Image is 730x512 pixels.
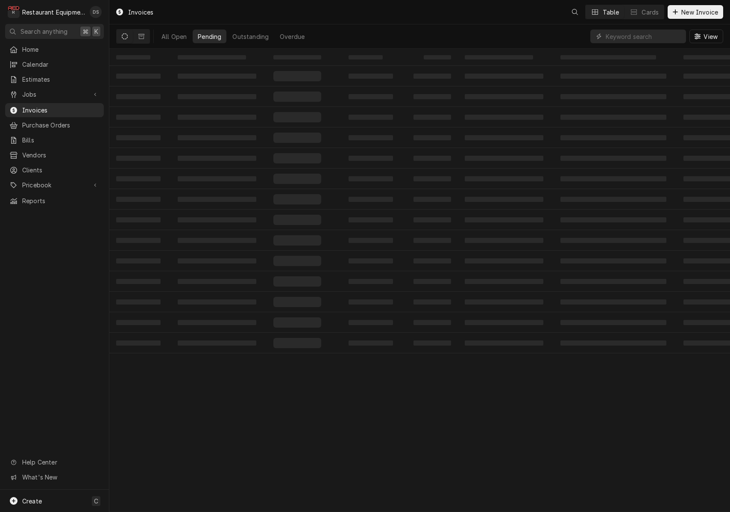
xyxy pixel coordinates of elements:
[413,156,451,161] span: ‌
[413,258,451,263] span: ‌
[349,217,393,222] span: ‌
[273,133,321,143] span: ‌
[413,238,451,243] span: ‌
[273,55,321,59] span: ‌
[465,74,543,79] span: ‌
[5,163,104,177] a: Clients
[413,340,451,346] span: ‌
[178,135,256,140] span: ‌
[116,258,161,263] span: ‌
[22,60,100,69] span: Calendar
[560,55,656,59] span: ‌
[178,94,256,99] span: ‌
[413,74,451,79] span: ‌
[413,176,451,181] span: ‌
[22,106,100,115] span: Invoices
[8,6,20,18] div: Restaurant Equipment Diagnostics's Avatar
[178,258,256,263] span: ‌
[116,197,161,202] span: ‌
[606,30,682,43] input: Keyword search
[349,340,393,346] span: ‌
[642,8,659,17] div: Cards
[560,320,666,325] span: ‌
[273,153,321,163] span: ‌
[22,196,100,205] span: Reports
[560,197,666,202] span: ‌
[273,235,321,246] span: ‌
[273,256,321,266] span: ‌
[116,320,161,325] span: ‌
[198,32,221,41] div: Pending
[116,55,150,59] span: ‌
[232,32,269,41] div: Outstanding
[5,24,104,39] button: Search anything⌘K
[82,27,88,36] span: ⌘
[178,279,256,284] span: ‌
[465,217,543,222] span: ‌
[273,71,321,81] span: ‌
[22,136,100,145] span: Bills
[94,497,98,506] span: C
[90,6,102,18] div: Derek Stewart's Avatar
[413,94,451,99] span: ‌
[116,135,161,140] span: ‌
[273,297,321,307] span: ‌
[349,156,393,161] span: ‌
[94,27,98,36] span: K
[5,133,104,147] a: Bills
[178,176,256,181] span: ‌
[116,176,161,181] span: ‌
[5,118,104,132] a: Purchase Orders
[603,8,619,17] div: Table
[178,299,256,305] span: ‌
[5,87,104,101] a: Go to Jobs
[273,174,321,184] span: ‌
[349,299,393,305] span: ‌
[689,30,723,43] button: View
[413,217,451,222] span: ‌
[116,217,161,222] span: ‌
[116,238,161,243] span: ‌
[178,217,256,222] span: ‌
[22,90,87,99] span: Jobs
[116,94,161,99] span: ‌
[424,55,451,59] span: ‌
[22,497,42,505] span: Create
[465,238,543,243] span: ‌
[413,197,451,202] span: ‌
[560,258,666,263] span: ‌
[116,115,161,120] span: ‌
[413,299,451,305] span: ‌
[465,94,543,99] span: ‌
[349,74,393,79] span: ‌
[178,320,256,325] span: ‌
[702,32,719,41] span: View
[22,45,100,54] span: Home
[413,320,451,325] span: ‌
[465,135,543,140] span: ‌
[465,258,543,263] span: ‌
[116,279,161,284] span: ‌
[413,135,451,140] span: ‌
[465,340,543,346] span: ‌
[22,75,100,84] span: Estimates
[22,181,87,189] span: Pricebook
[465,320,543,325] span: ‌
[560,238,666,243] span: ‌
[5,103,104,117] a: Invoices
[273,215,321,225] span: ‌
[5,455,104,469] a: Go to Help Center
[349,115,393,120] span: ‌
[273,194,321,204] span: ‌
[116,74,161,79] span: ‌
[349,176,393,181] span: ‌
[22,8,85,17] div: Restaurant Equipment Diagnostics
[349,238,393,243] span: ‌
[178,238,256,243] span: ‌
[5,72,104,86] a: Estimates
[560,156,666,161] span: ‌
[349,320,393,325] span: ‌
[568,5,582,19] button: Open search
[22,166,100,175] span: Clients
[273,112,321,122] span: ‌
